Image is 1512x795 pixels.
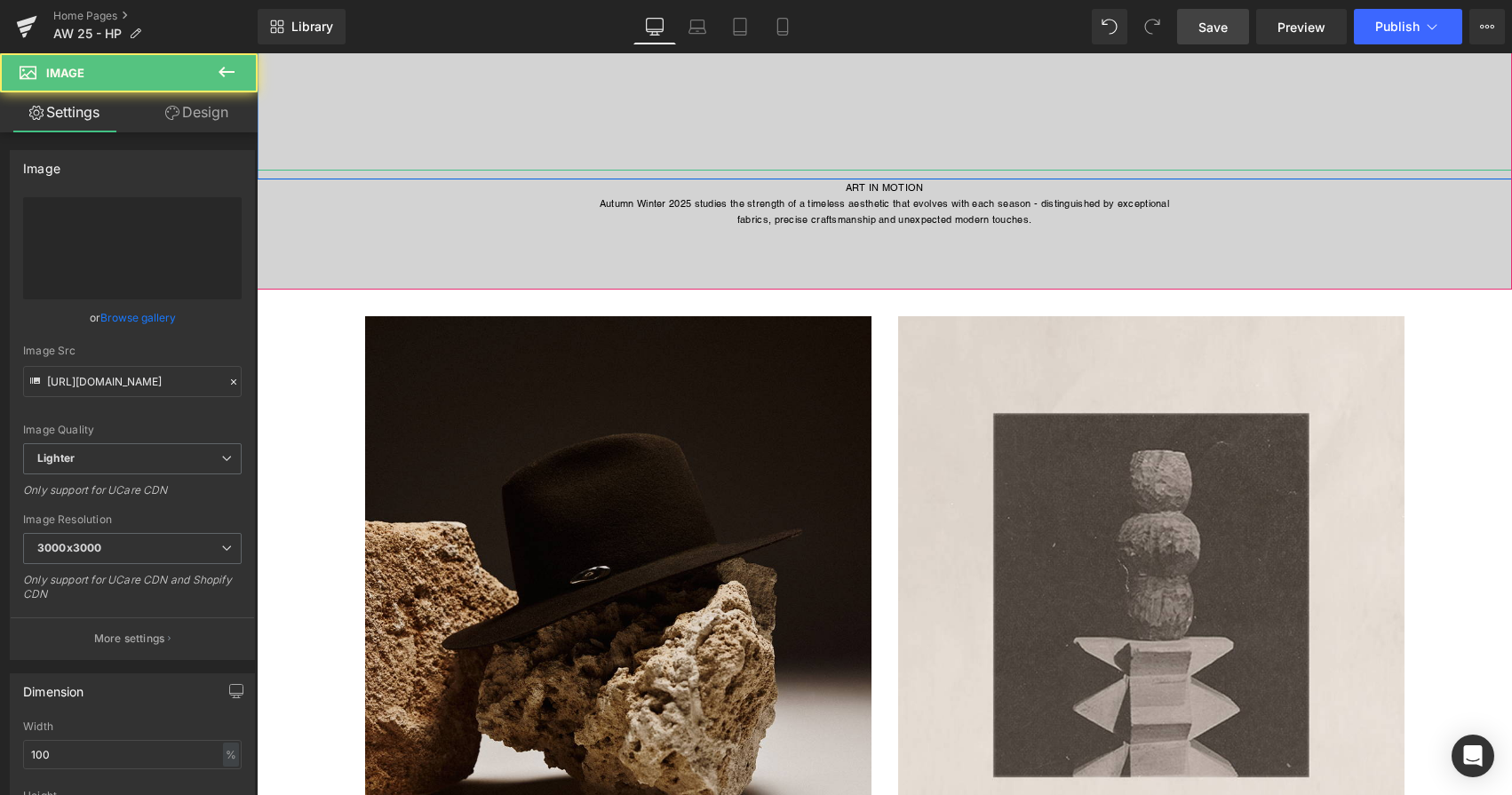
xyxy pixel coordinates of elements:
a: New Library [258,9,346,44]
div: Only support for UCare CDN and Shopify CDN [23,573,242,613]
a: Tablet [719,9,761,44]
span: Image [46,66,84,80]
a: Desktop [633,9,676,44]
p: More settings [94,631,165,647]
b: 3000x3000 [37,541,101,554]
div: Width [23,720,242,733]
input: auto [23,740,242,769]
button: Publish [1354,9,1462,44]
button: More settings [11,617,254,659]
div: Only support for UCare CDN [23,483,242,509]
div: % [223,743,239,767]
div: Image Src [23,345,242,357]
b: Lighter [37,451,75,465]
div: or [23,308,242,327]
div: Image Quality [23,424,242,436]
span: AW 25 - HP [53,27,122,41]
a: Design [132,92,261,132]
div: Dimension [23,674,84,699]
a: Browse gallery [100,302,176,333]
button: Redo [1134,9,1170,44]
button: Undo [1092,9,1127,44]
span: Library [291,19,333,35]
a: Preview [1256,9,1347,44]
input: Link [23,366,242,397]
span: Publish [1375,20,1420,34]
button: More [1469,9,1505,44]
div: Image Resolution [23,513,242,526]
div: Open Intercom Messenger [1452,735,1494,777]
a: Home Pages [53,9,258,23]
span: Preview [1277,18,1325,36]
a: Laptop [676,9,719,44]
div: Image [23,151,60,176]
span: Save [1198,18,1228,36]
a: Mobile [761,9,804,44]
